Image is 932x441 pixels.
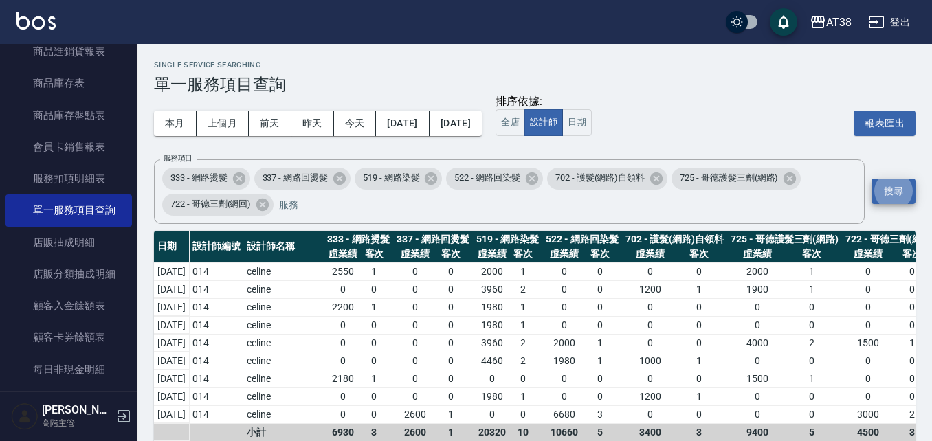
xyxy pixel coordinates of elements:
[674,372,724,386] div: 0
[546,247,582,261] div: 虛業績
[625,372,675,386] div: 0
[785,318,839,332] div: 0
[826,14,852,31] div: AT38
[291,111,334,136] button: 昨天
[625,264,675,279] div: 0
[243,280,323,298] td: celine
[243,231,323,263] th: 設計師名稱
[674,407,724,422] div: 0
[785,354,839,368] div: 0
[154,405,189,423] td: [DATE]
[508,264,540,279] div: 1
[785,389,839,404] div: 0
[508,389,540,404] div: 1
[625,232,724,247] div: 702 - 護髮(網路)自領料
[5,36,132,67] a: 商品進銷貨報表
[582,425,619,440] div: 5
[476,354,508,368] div: 4460
[5,131,132,163] a: 會員卡銷售報表
[154,298,189,316] td: [DATE]
[731,247,785,261] div: 虛業績
[731,318,785,332] div: 0
[397,264,433,279] div: 0
[546,336,582,350] div: 2000
[785,407,839,422] div: 0
[359,318,390,332] div: 0
[845,247,890,261] div: 虛業績
[582,264,619,279] div: 0
[154,231,189,263] th: 日期
[16,12,56,30] img: Logo
[785,336,839,350] div: 2
[397,336,433,350] div: 0
[189,387,244,405] td: 014
[5,163,132,194] a: 服務扣項明細表
[5,290,132,321] a: 顧客入金餘額表
[189,231,244,263] th: 設計師編號
[42,403,112,417] h5: [PERSON_NAME]
[582,247,619,261] div: 客次
[731,372,785,386] div: 1500
[5,354,132,385] a: 每日非現金明細
[359,336,390,350] div: 0
[845,282,890,297] div: 0
[189,280,244,298] td: 014
[430,111,482,136] button: [DATE]
[625,282,675,297] div: 1200
[5,100,132,131] a: 商品庫存盤點表
[546,282,582,297] div: 0
[327,282,359,297] div: 0
[508,354,540,368] div: 2
[243,370,323,387] td: celine
[785,300,839,315] div: 0
[397,247,433,261] div: 虛業績
[508,247,540,261] div: 客次
[845,354,890,368] div: 0
[327,389,359,404] div: 0
[731,282,785,297] div: 1900
[327,372,359,386] div: 2180
[359,425,390,440] div: 3
[5,385,132,417] a: 每日收支明細
[476,389,508,404] div: 1980
[508,300,540,315] div: 1
[770,8,797,36] button: save
[42,417,112,429] p: 高階主管
[845,264,890,279] div: 0
[625,354,675,368] div: 1000
[863,10,916,35] button: 登出
[397,318,433,332] div: 0
[433,407,469,422] div: 1
[476,247,508,261] div: 虛業績
[243,334,323,352] td: celine
[433,336,469,350] div: 0
[154,111,197,136] button: 本月
[508,425,540,440] div: 10
[359,282,390,297] div: 0
[433,300,469,315] div: 0
[446,171,528,185] span: 522 - 網路回染髮
[845,318,890,332] div: 0
[397,282,433,297] div: 0
[5,258,132,290] a: 店販分類抽成明細
[5,194,132,226] a: 單一服務項目查詢
[154,262,189,280] td: [DATE]
[11,403,38,430] img: Person
[376,111,429,136] button: [DATE]
[731,264,785,279] div: 2000
[476,300,508,315] div: 1980
[397,407,433,422] div: 2600
[162,168,250,190] div: 333 - 網路燙髮
[674,336,724,350] div: 0
[625,300,675,315] div: 0
[154,280,189,298] td: [DATE]
[496,109,525,136] button: 全店
[154,60,916,69] h2: Single Service Searching
[674,389,724,404] div: 1
[546,372,582,386] div: 0
[845,425,890,440] div: 4500
[476,336,508,350] div: 3960
[731,389,785,404] div: 0
[546,300,582,315] div: 0
[433,247,469,261] div: 客次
